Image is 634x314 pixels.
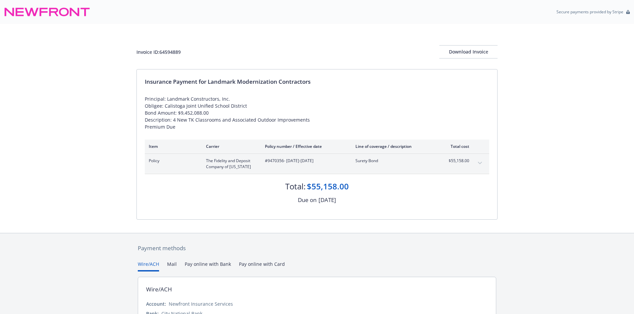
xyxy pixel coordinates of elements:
[444,144,469,149] div: Total cost
[475,158,485,168] button: expand content
[138,261,159,271] button: Wire/ACH
[265,158,345,164] span: #9470356 - [DATE]-[DATE]
[298,196,317,204] div: Due on
[146,285,172,294] div: Wire/ACH
[318,196,336,204] div: [DATE]
[145,77,489,86] div: Insurance Payment for Landmark Modernization Contractors
[439,45,498,58] button: Download Invoice
[355,144,434,149] div: Line of coverage / description
[146,300,166,307] div: Account:
[355,158,434,164] span: Surety Bond
[149,144,195,149] div: Item
[206,144,254,149] div: Carrier
[167,261,177,271] button: Mail
[285,181,306,192] div: Total:
[138,244,496,253] div: Payment methods
[145,95,489,130] div: Principal: Landmark Constructors, Inc. Obligee: Calistoga Joint Unified School District Bond Amou...
[265,144,345,149] div: Policy number / Effective date
[439,46,498,58] div: Download Invoice
[556,9,623,15] p: Secure payments provided by Stripe
[307,181,349,192] div: $55,158.00
[169,300,233,307] div: Newfront Insurance Services
[239,261,285,271] button: Pay online with Card
[206,158,254,170] span: The Fidelity and Deposit Company of [US_STATE]
[185,261,231,271] button: Pay online with Bank
[136,49,181,55] div: Invoice ID: 64594889
[145,154,489,174] div: PolicyThe Fidelity and Deposit Company of [US_STATE]#9470356- [DATE]-[DATE]Surety Bond$55,158.00e...
[444,158,469,164] span: $55,158.00
[149,158,195,164] span: Policy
